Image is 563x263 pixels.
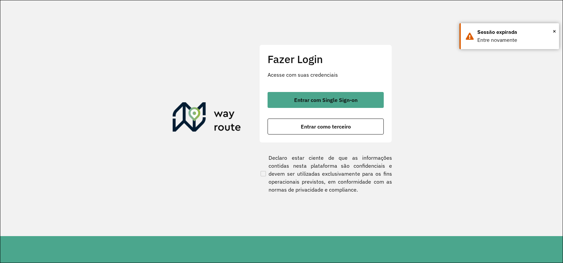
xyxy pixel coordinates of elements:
[269,154,392,194] font: Declaro estar ciente de que as informações contidas nesta plataforma são confidenciais e devem se...
[553,26,556,36] button: Close
[268,92,384,108] button: botão
[477,36,554,44] div: Entre novamente
[553,26,556,36] span: ×
[268,119,384,134] button: botão
[268,53,384,65] h2: Fazer Login
[477,29,517,35] font: Sessão expirada
[477,28,554,36] div: Sessão expirada
[301,123,351,130] font: Entrar como terceiro
[294,97,358,103] font: Entrar com Single Sign-on
[268,71,384,79] p: Acesse com suas credenciais
[173,102,241,134] img: Roteirizador AmbevTech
